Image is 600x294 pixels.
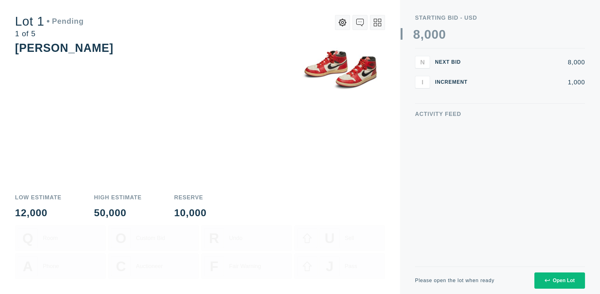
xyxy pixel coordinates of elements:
button: I [415,76,430,88]
div: 1 of 5 [15,30,84,37]
div: 0 [432,28,439,41]
div: Pending [47,17,84,25]
div: 8,000 [477,59,585,65]
span: I [422,78,423,86]
div: Starting Bid - USD [415,15,585,21]
div: Increment [435,80,472,85]
div: Open Lot [545,278,575,283]
div: 50,000 [94,208,142,218]
button: Open Lot [534,272,585,289]
div: Reserve [174,195,207,200]
div: 10,000 [174,208,207,218]
div: 8 [413,28,420,41]
div: Activity Feed [415,111,585,117]
div: High Estimate [94,195,142,200]
div: Low Estimate [15,195,62,200]
div: 12,000 [15,208,62,218]
div: Please open the lot when ready [415,278,494,283]
div: 0 [424,28,431,41]
div: Next Bid [435,60,472,65]
div: [PERSON_NAME] [15,42,113,54]
div: 1,000 [477,79,585,85]
div: 0 [439,28,446,41]
div: Lot 1 [15,15,84,27]
div: , [420,28,424,153]
button: N [415,56,430,68]
span: N [420,58,425,66]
